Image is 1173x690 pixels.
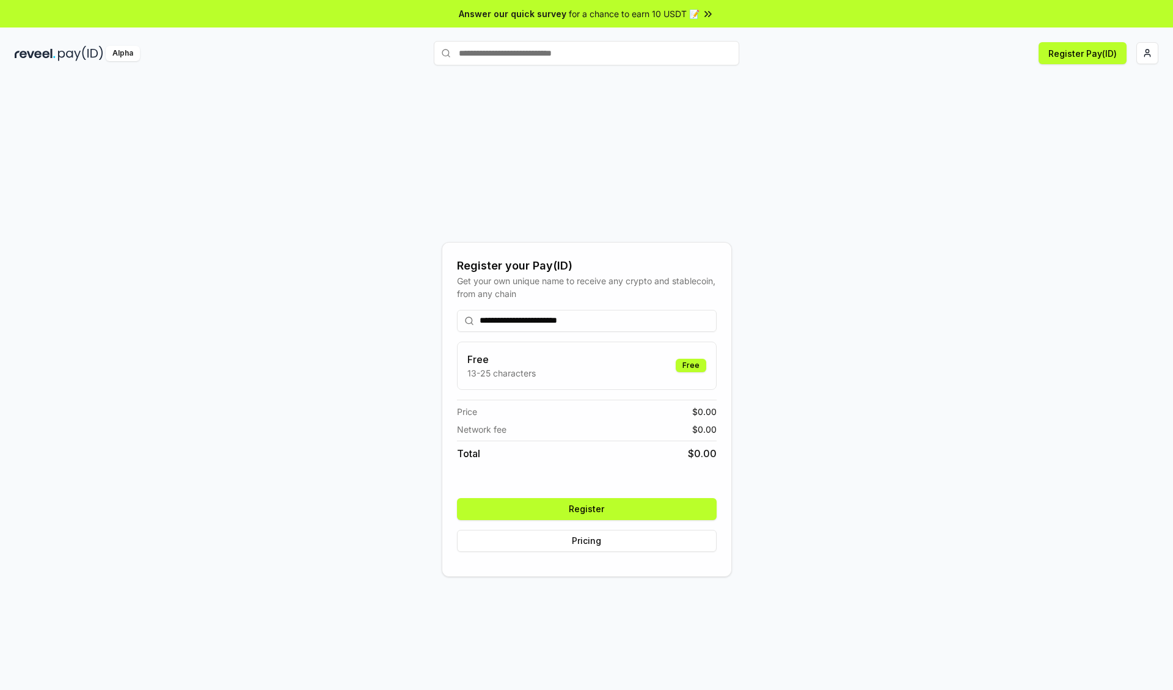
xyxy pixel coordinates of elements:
[692,405,717,418] span: $ 0.00
[1039,42,1127,64] button: Register Pay(ID)
[676,359,706,372] div: Free
[457,257,717,274] div: Register your Pay(ID)
[58,46,103,61] img: pay_id
[457,405,477,418] span: Price
[106,46,140,61] div: Alpha
[467,367,536,380] p: 13-25 characters
[457,274,717,300] div: Get your own unique name to receive any crypto and stablecoin, from any chain
[688,446,717,461] span: $ 0.00
[467,352,536,367] h3: Free
[457,498,717,520] button: Register
[569,7,700,20] span: for a chance to earn 10 USDT 📝
[457,446,480,461] span: Total
[459,7,566,20] span: Answer our quick survey
[457,530,717,552] button: Pricing
[692,423,717,436] span: $ 0.00
[15,46,56,61] img: reveel_dark
[457,423,506,436] span: Network fee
